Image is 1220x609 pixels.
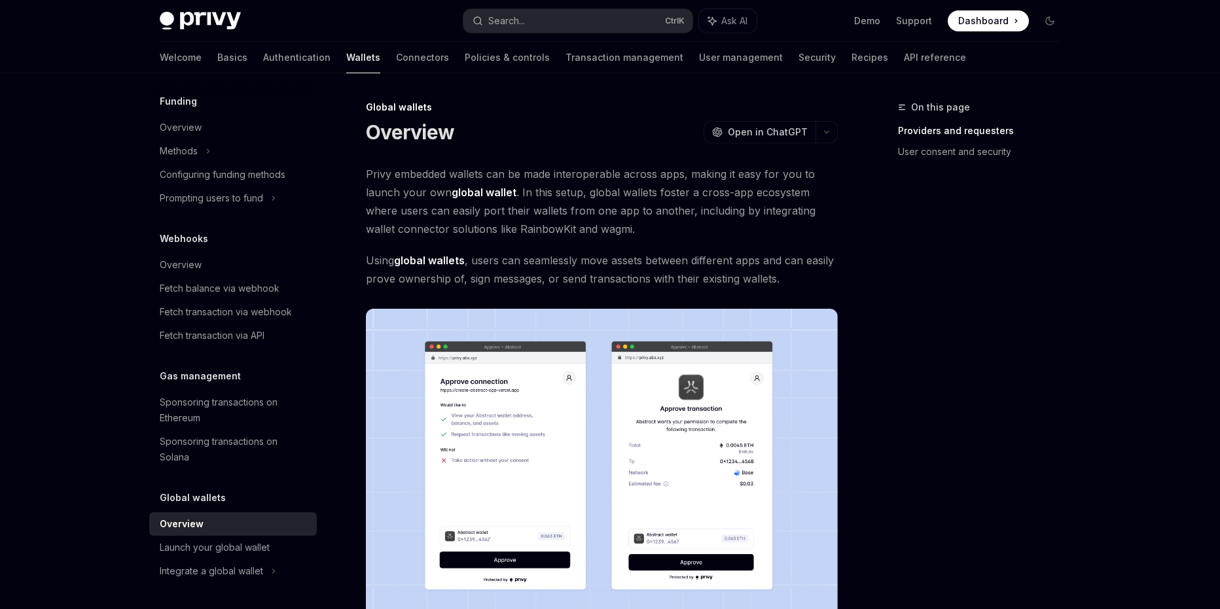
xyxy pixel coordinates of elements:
div: Overview [160,516,204,532]
a: Support [896,14,932,27]
a: User consent and security [898,141,1071,162]
strong: global wallets [394,254,465,267]
a: Providers and requesters [898,120,1071,141]
span: Privy embedded wallets can be made interoperable across apps, making it easy for you to launch yo... [366,165,838,238]
div: Launch your global wallet [160,540,270,555]
a: Policies & controls [465,42,550,73]
div: Fetch transaction via webhook [160,304,292,320]
a: Overview [149,116,317,139]
div: Sponsoring transactions on Solana [160,434,309,465]
div: Fetch transaction via API [160,328,264,343]
a: User management [699,42,783,73]
div: Methods [160,143,198,159]
a: Basics [217,42,247,73]
span: Ctrl K [665,16,685,26]
h5: Global wallets [160,490,226,506]
h1: Overview [366,120,454,144]
a: Launch your global wallet [149,536,317,559]
div: Search... [488,13,525,29]
button: Search...CtrlK [463,9,692,33]
a: Overview [149,253,317,277]
a: Transaction management [565,42,683,73]
div: Overview [160,120,202,135]
a: Authentication [263,42,331,73]
a: Fetch balance via webhook [149,277,317,300]
div: Fetch balance via webhook [160,281,279,296]
span: Open in ChatGPT [728,126,808,139]
div: Sponsoring transactions on Ethereum [160,394,309,426]
a: Sponsoring transactions on Solana [149,430,317,469]
span: Using , users can seamlessly move assets between different apps and can easily prove ownership of... [366,251,838,288]
button: Ask AI [699,9,757,33]
a: Wallets [346,42,380,73]
a: Welcome [160,42,202,73]
span: On this page [911,99,970,115]
a: API reference [904,42,966,73]
h5: Gas management [160,368,241,384]
div: Configuring funding methods [160,167,285,183]
strong: global wallet [452,186,516,199]
a: Fetch transaction via webhook [149,300,317,324]
div: Global wallets [366,101,838,114]
a: Connectors [396,42,449,73]
h5: Funding [160,94,197,109]
span: Ask AI [721,14,747,27]
a: Recipes [852,42,888,73]
div: Integrate a global wallet [160,563,263,579]
img: dark logo [160,12,241,30]
button: Open in ChatGPT [704,121,816,143]
a: Security [798,42,836,73]
h5: Webhooks [160,231,208,247]
a: Fetch transaction via API [149,324,317,347]
a: Configuring funding methods [149,163,317,186]
span: Dashboard [958,14,1009,27]
button: Toggle dark mode [1039,10,1060,31]
a: Demo [854,14,880,27]
a: Dashboard [948,10,1029,31]
a: Overview [149,512,317,536]
a: Sponsoring transactions on Ethereum [149,391,317,430]
div: Prompting users to fund [160,190,263,206]
div: Overview [160,257,202,273]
